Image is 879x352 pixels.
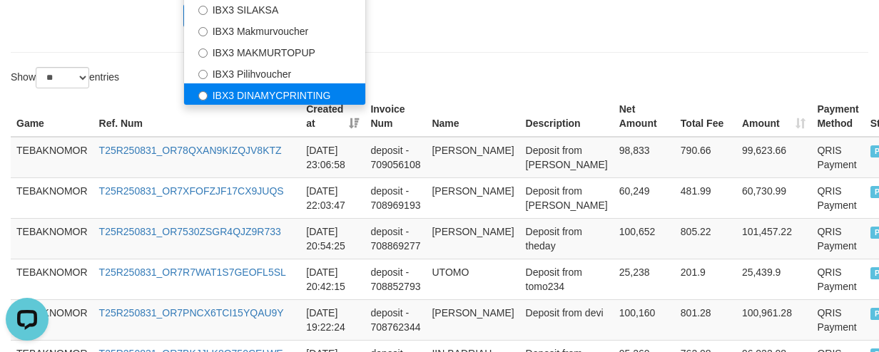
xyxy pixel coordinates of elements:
[6,6,49,48] button: Open LiveChat chat widget
[614,259,675,299] td: 25,238
[365,96,426,137] th: Invoice Num
[426,299,519,340] td: [PERSON_NAME]
[36,67,89,88] select: Showentries
[520,177,614,218] td: Deposit from [PERSON_NAME]
[198,6,208,15] input: IBX3 SILAKSA
[426,259,519,299] td: UTOMO
[811,177,864,218] td: QRIS Payment
[365,259,426,299] td: deposit - 708852793
[184,19,365,41] label: IBX3 Makmurvoucher
[811,299,864,340] td: QRIS Payment
[184,41,365,62] label: IBX3 MAKMURTOPUP
[184,83,365,105] label: IBX3 DINAMYCPRINTING
[365,218,426,259] td: deposit - 708869277
[184,62,365,83] label: IBX3 Pilihvoucher
[675,137,736,178] td: 790.66
[736,259,812,299] td: 25,439.9
[300,96,365,137] th: Created at: activate to sort column ascending
[365,137,426,178] td: deposit - 709056108
[93,96,301,137] th: Ref. Num
[426,177,519,218] td: [PERSON_NAME]
[736,299,812,340] td: 100,961.28
[675,259,736,299] td: 201.9
[426,137,519,178] td: [PERSON_NAME]
[614,218,675,259] td: 100,652
[99,307,284,319] a: T25R250831_OR7PNCX6TCI15YQAU9Y
[736,218,812,259] td: 101,457.22
[99,226,281,237] a: T25R250831_OR7530ZSGR4QJZ9R733
[11,96,93,137] th: Game
[99,145,282,156] a: T25R250831_OR78QXAN9KIZQJV8KTZ
[11,177,93,218] td: TEBAKNOMOR
[365,299,426,340] td: deposit - 708762344
[675,177,736,218] td: 481.99
[811,218,864,259] td: QRIS Payment
[300,299,365,340] td: [DATE] 19:22:24
[198,27,208,36] input: IBX3 Makmurvoucher
[198,48,208,58] input: IBX3 MAKMURTOPUP
[300,137,365,178] td: [DATE] 23:06:58
[811,96,864,137] th: Payment Method
[520,137,614,178] td: Deposit from [PERSON_NAME]
[736,177,812,218] td: 60,730.99
[675,218,736,259] td: 805.22
[811,259,864,299] td: QRIS Payment
[675,96,736,137] th: Total Fee
[11,137,93,178] td: TEBAKNOMOR
[198,70,208,79] input: IBX3 Pilihvoucher
[99,185,284,197] a: T25R250831_OR7XFOFZJF17CX9JUQS
[365,177,426,218] td: deposit - 708969193
[300,218,365,259] td: [DATE] 20:54:25
[300,177,365,218] td: [DATE] 22:03:47
[520,299,614,340] td: Deposit from devi
[11,67,119,88] label: Show entries
[811,137,864,178] td: QRIS Payment
[614,137,675,178] td: 98,833
[675,299,736,340] td: 801.28
[614,177,675,218] td: 60,249
[614,96,675,137] th: Net Amount
[520,259,614,299] td: Deposit from tomo234
[426,218,519,259] td: [PERSON_NAME]
[520,96,614,137] th: Description
[300,259,365,299] td: [DATE] 20:42:15
[198,91,208,100] input: IBX3 DINAMYCPRINTING
[426,96,519,137] th: Name
[736,96,812,137] th: Amount: activate to sort column ascending
[99,266,286,278] a: T25R250831_OR7R7WAT1S7GEOFL5SL
[736,137,812,178] td: 99,623.66
[11,259,93,299] td: TEBAKNOMOR
[614,299,675,340] td: 100,160
[11,218,93,259] td: TEBAKNOMOR
[520,218,614,259] td: Deposit from theday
